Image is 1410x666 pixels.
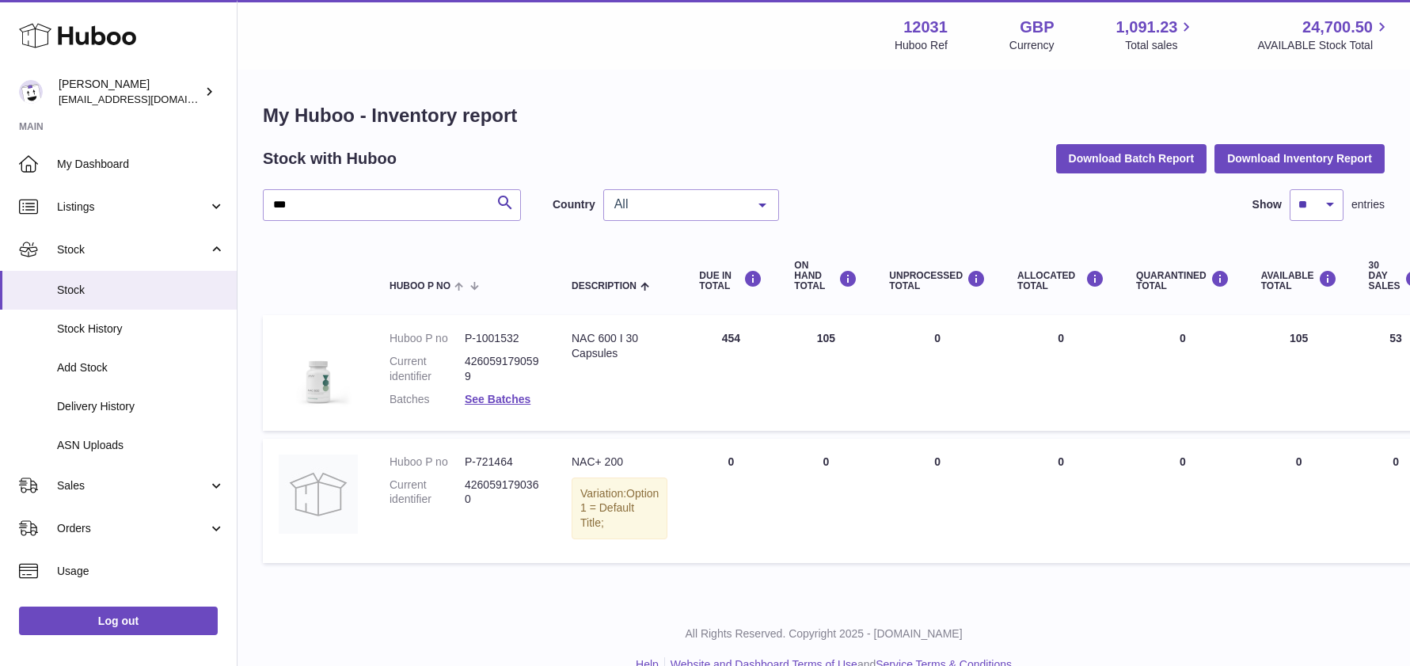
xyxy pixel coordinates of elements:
strong: GBP [1020,17,1054,38]
span: ASN Uploads [57,438,225,453]
div: Currency [1009,38,1055,53]
dt: Huboo P no [390,331,465,346]
td: 454 [683,315,778,431]
a: 1,091.23 Total sales [1116,17,1196,53]
label: Show [1252,197,1282,212]
h2: Stock with Huboo [263,148,397,169]
dt: Current identifier [390,354,465,384]
div: UNPROCESSED Total [889,270,986,291]
label: Country [553,197,595,212]
div: NAC 600 I 30 Capsules [572,331,667,361]
span: Stock [57,242,208,257]
td: 0 [873,439,1001,564]
button: Download Batch Report [1056,144,1207,173]
td: 0 [778,439,873,564]
div: ON HAND Total [794,261,857,292]
div: DUE IN TOTAL [699,270,762,291]
div: AVAILABLE Total [1261,270,1337,291]
span: 0 [1180,332,1186,344]
dt: Batches [390,392,465,407]
span: Add Stock [57,360,225,375]
dd: 4260591790360 [465,478,540,508]
span: Listings [57,200,208,215]
span: 1,091.23 [1116,17,1178,38]
span: AVAILABLE Stock Total [1257,38,1391,53]
p: All Rights Reserved. Copyright 2025 - [DOMAIN_NAME] [250,626,1397,641]
button: Download Inventory Report [1214,144,1385,173]
img: admin@makewellforyou.com [19,80,43,104]
td: 0 [1245,439,1353,564]
img: product image [279,455,358,534]
td: 0 [1001,315,1120,431]
span: My Dashboard [57,157,225,172]
span: Stock History [57,322,225,337]
span: Orders [57,521,208,536]
span: Description [572,281,637,291]
span: Huboo P no [390,281,450,291]
dd: P-1001532 [465,331,540,346]
div: Variation: [572,478,667,540]
strong: 12031 [903,17,948,38]
dt: Current identifier [390,478,465,508]
span: [EMAIL_ADDRESS][DOMAIN_NAME] [59,93,233,105]
dd: 4260591790599 [465,354,540,384]
span: Sales [57,478,208,493]
a: 24,700.50 AVAILABLE Stock Total [1257,17,1391,53]
span: Option 1 = Default Title; [580,487,659,530]
td: 0 [873,315,1001,431]
span: 0 [1180,455,1186,468]
div: QUARANTINED Total [1136,270,1229,291]
a: See Batches [465,393,530,405]
img: product image [279,331,358,410]
span: Delivery History [57,399,225,414]
span: Usage [57,564,225,579]
div: Huboo Ref [895,38,948,53]
div: [PERSON_NAME] [59,77,201,107]
span: All [610,196,747,212]
div: ALLOCATED Total [1017,270,1104,291]
td: 0 [683,439,778,564]
div: NAC+ 200 [572,455,667,470]
td: 105 [778,315,873,431]
a: Log out [19,607,218,635]
span: Total sales [1125,38,1195,53]
span: 24,700.50 [1302,17,1373,38]
span: entries [1351,197,1385,212]
span: Stock [57,283,225,298]
dt: Huboo P no [390,455,465,470]
dd: P-721464 [465,455,540,470]
td: 105 [1245,315,1353,431]
td: 0 [1001,439,1120,564]
h1: My Huboo - Inventory report [263,103,1385,128]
